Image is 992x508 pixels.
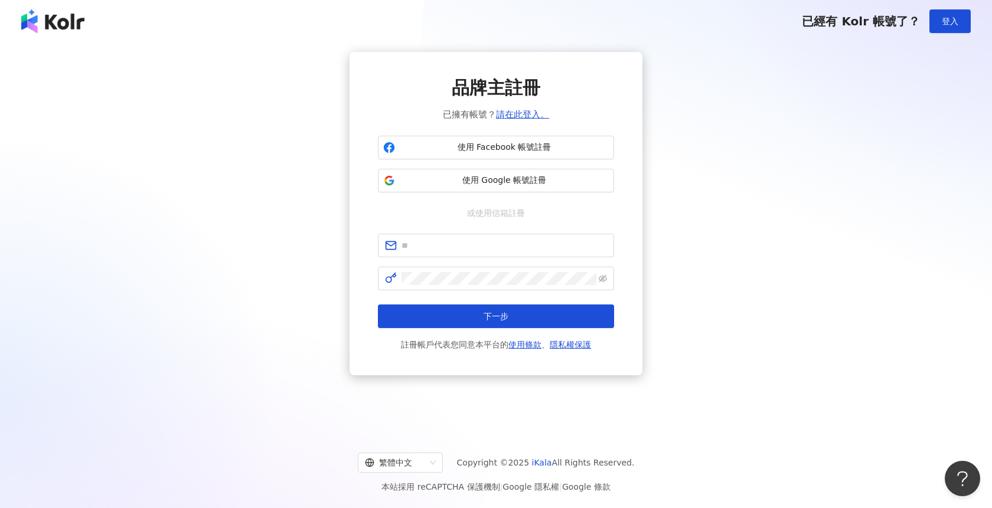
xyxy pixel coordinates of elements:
[378,169,614,192] button: 使用 Google 帳號註冊
[945,461,980,496] iframe: Help Scout Beacon - Open
[381,480,610,494] span: 本站採用 reCAPTCHA 保護機制
[599,274,607,283] span: eye-invisible
[559,482,562,491] span: |
[484,312,508,321] span: 下一步
[443,107,549,122] span: 已擁有帳號？
[496,109,549,120] a: 請在此登入。
[401,337,591,352] span: 註冊帳戶代表您同意本平台的 、
[508,340,541,349] a: 使用條款
[550,340,591,349] a: 隱私權保護
[500,482,503,491] span: |
[365,453,425,472] div: 繁體中文
[452,76,540,100] span: 品牌主註冊
[378,304,614,328] button: 下一步
[532,458,552,467] a: iKala
[459,207,533,219] span: 或使用信箱註冊
[562,482,611,491] a: Google 條款
[400,175,609,186] span: 使用 Google 帳號註冊
[502,482,559,491] a: Google 隱私權
[942,17,958,26] span: 登入
[378,136,614,159] button: 使用 Facebook 帳號註冊
[400,142,609,153] span: 使用 Facebook 帳號註冊
[929,9,971,33] button: 登入
[21,9,84,33] img: logo
[802,14,920,28] span: 已經有 Kolr 帳號了？
[457,455,635,470] span: Copyright © 2025 All Rights Reserved.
